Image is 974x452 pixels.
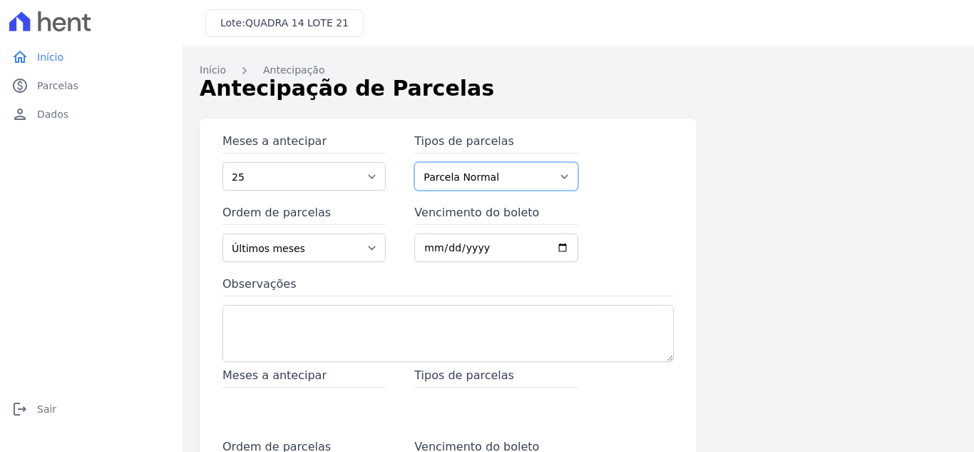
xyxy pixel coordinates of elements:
nav: Breadcrumb [200,63,957,78]
label: Tipos de parcelas [414,133,578,154]
a: homeInício [6,43,177,71]
a: logoutSair [6,395,177,423]
span: Início [37,50,63,64]
span: Dados [37,107,68,121]
label: Ordem de parcelas [222,204,386,225]
label: Observações [222,276,674,296]
h1: Antecipação de Parcelas [200,72,957,104]
i: person [11,106,29,123]
i: home [11,49,29,66]
i: paid [11,77,29,94]
label: Vencimento do boleto [414,204,578,225]
a: paidParcelas [6,71,177,100]
span: Meses a antecipar [222,367,386,388]
h3: Lote: [220,16,349,31]
a: personDados [6,100,177,129]
span: Sair [37,402,56,416]
span: Tipos de parcelas [414,367,578,388]
span: Parcelas [37,79,78,93]
i: logout [11,401,29,418]
span: QUADRA 14 LOTE 21 [245,17,349,29]
a: Antecipação [263,63,324,78]
a: Início [200,63,226,78]
label: Meses a antecipar [222,133,386,154]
